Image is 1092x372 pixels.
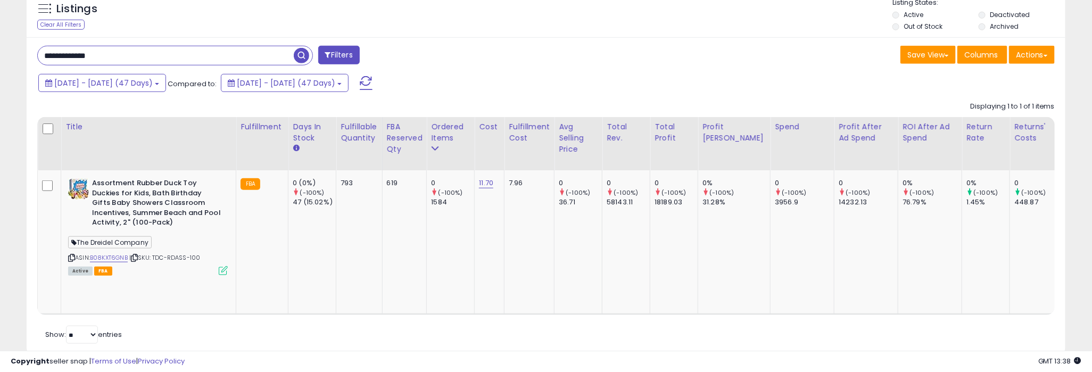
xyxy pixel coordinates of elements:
div: Avg Selling Price [559,121,598,155]
h5: Listings [56,2,97,16]
div: 14232.13 [839,197,898,207]
div: Cost [479,121,500,133]
div: 0% [903,178,962,188]
div: Profit After Ad Spend [839,121,894,144]
span: | SKU: TDC-RDASS-100 [129,253,200,262]
button: [DATE] - [DATE] (47 Days) [221,74,349,92]
span: [DATE] - [DATE] (47 Days) [237,78,335,88]
b: Assortment Rubber Duck Toy Duckies for Kids, Bath Birthday Gifts Baby Showers Classroom Incentive... [92,178,221,230]
div: FBA Reserved Qty [387,121,423,155]
div: Return Rate [966,121,1005,144]
a: Terms of Use [91,356,136,366]
small: (-100%) [566,188,590,197]
div: 0 [559,178,602,188]
small: (-100%) [709,188,734,197]
span: All listings currently available for purchase on Amazon [68,267,93,276]
div: 0 [607,178,650,188]
button: [DATE] - [DATE] (47 Days) [38,74,166,92]
div: 0% [702,178,770,188]
div: ROI After Ad Spend [903,121,957,144]
small: (-100%) [909,188,934,197]
strong: Copyright [11,356,49,366]
div: seller snap | | [11,357,185,367]
button: Actions [1009,46,1055,64]
small: (-100%) [439,188,463,197]
div: Displaying 1 to 1 of 1 items [970,102,1055,112]
small: FBA [241,178,260,190]
div: 0 (0%) [293,178,336,188]
div: Title [65,121,231,133]
div: 0 [655,178,698,188]
div: 7.96 [509,178,546,188]
small: Days In Stock. [293,144,299,153]
div: Total Rev. [607,121,646,144]
span: Columns [964,49,998,60]
a: Privacy Policy [138,356,185,366]
div: 76.79% [903,197,962,207]
div: 0 [431,178,474,188]
div: 31.28% [702,197,770,207]
small: (-100%) [614,188,638,197]
div: 0 [839,178,898,188]
button: Filters [318,46,360,64]
div: 1.45% [966,197,1010,207]
div: Fulfillment Cost [509,121,550,144]
label: Archived [990,22,1019,31]
div: 1584 [431,197,474,207]
div: 58143.11 [607,197,650,207]
div: 793 [341,178,374,188]
small: (-100%) [846,188,870,197]
div: Fulfillable Quantity [341,121,377,144]
div: Profit [PERSON_NAME] [702,121,766,144]
span: Compared to: [168,79,217,89]
small: (-100%) [782,188,806,197]
div: 0% [966,178,1010,188]
span: Show: entries [45,329,122,340]
button: Columns [957,46,1007,64]
div: 36.71 [559,197,602,207]
div: 619 [387,178,419,188]
div: 47 (15.02%) [293,197,336,207]
small: (-100%) [973,188,998,197]
span: FBA [94,267,112,276]
div: 0 [775,178,834,188]
a: 11.70 [479,178,493,188]
div: ASIN: [68,178,228,274]
div: 18189.03 [655,197,698,207]
a: B08KXT6GNB [90,253,128,262]
div: Ordered Items [431,121,470,144]
span: [DATE] - [DATE] (47 Days) [54,78,153,88]
button: Save View [900,46,956,64]
div: 448.87 [1014,197,1057,207]
span: 2025-09-16 13:38 GMT [1038,356,1081,366]
img: 51vHxj8YCcL._SL40_.jpg [68,178,89,200]
label: Active [904,10,923,19]
label: Deactivated [990,10,1030,19]
small: (-100%) [300,188,325,197]
div: 3956.9 [775,197,834,207]
div: Total Profit [655,121,693,144]
div: Fulfillment [241,121,284,133]
small: (-100%) [661,188,686,197]
span: The Dreidel Company [68,236,152,249]
div: 0 [1014,178,1057,188]
div: Clear All Filters [37,20,85,30]
div: Returns' Costs [1014,121,1053,144]
div: Days In Stock [293,121,332,144]
div: Spend [775,121,830,133]
small: (-100%) [1021,188,1046,197]
label: Out of Stock [904,22,942,31]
